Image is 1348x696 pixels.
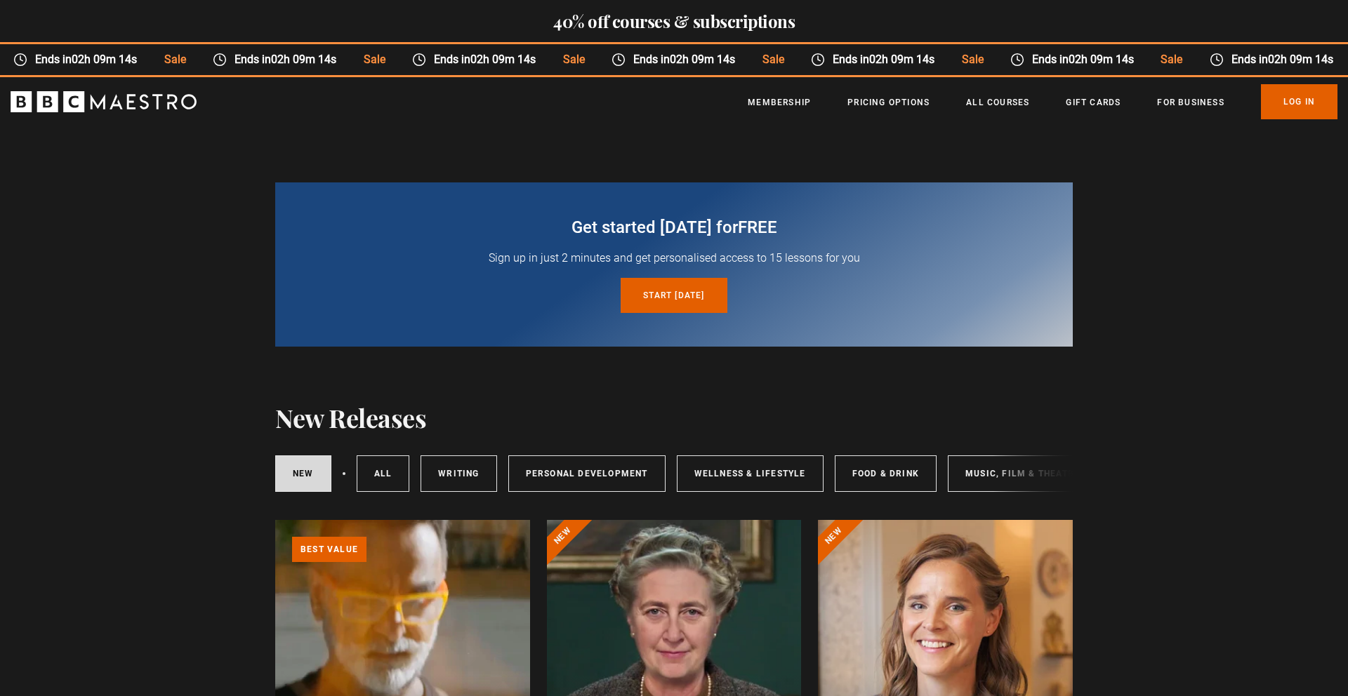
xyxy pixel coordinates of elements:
a: For business [1157,95,1224,109]
span: Ends in [1217,51,1340,68]
p: Sign up in just 2 minutes and get personalised access to 15 lessons for you [309,250,1039,267]
span: Sale [942,51,991,68]
span: Sale [743,51,791,68]
span: Ends in [1018,51,1141,68]
time: 02h 09m 14s [465,53,530,66]
span: Sale [1142,51,1190,68]
span: free [738,217,777,237]
time: 02h 09m 14s [1062,53,1128,66]
h2: Get started [DATE] for [309,216,1039,239]
a: Personal Development [508,455,666,492]
time: 02h 09m 14s [66,53,131,66]
nav: Primary [748,84,1337,119]
p: Best value [292,537,366,562]
time: 02h 09m 14s [663,53,729,66]
a: New [275,455,331,492]
span: Ends in [819,51,941,68]
a: Writing [421,455,496,492]
a: Food & Drink [835,455,937,492]
h1: New Releases [275,403,426,432]
span: Ends in [220,51,343,68]
a: Gift Cards [1066,95,1121,109]
span: Ends in [21,51,144,68]
svg: BBC Maestro [11,91,197,112]
a: Log In [1261,84,1337,119]
a: All [357,455,410,492]
span: Sale [145,51,193,68]
time: 02h 09m 14s [863,53,928,66]
a: Membership [748,95,811,109]
span: Ends in [420,51,543,68]
a: All Courses [966,95,1029,109]
time: 02h 09m 14s [1262,53,1327,66]
a: Start [DATE] [621,278,727,313]
a: Music, Film & Theatre [948,455,1097,492]
a: Pricing Options [847,95,930,109]
span: Sale [344,51,392,68]
a: Wellness & Lifestyle [677,455,824,492]
time: 02h 09m 14s [265,53,331,66]
span: Sale [543,51,592,68]
span: Ends in [619,51,742,68]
